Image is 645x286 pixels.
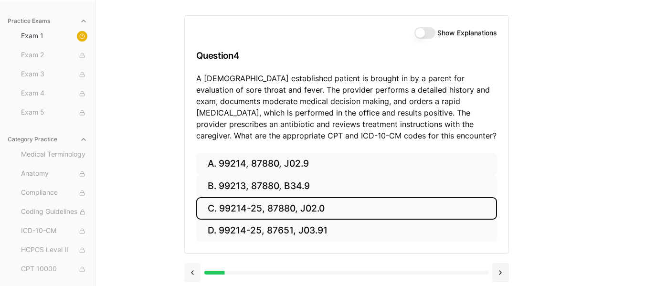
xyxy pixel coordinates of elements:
button: ICD-10-CM [17,223,91,239]
button: Category Practice [4,132,91,147]
button: Compliance [17,185,91,201]
button: B. 99213, 87880, B34.9 [196,175,497,198]
span: Coding Guidelines [21,207,87,217]
button: Coding Guidelines [17,204,91,220]
span: Medical Terminology [21,149,87,160]
button: D. 99214-25, 87651, J03.91 [196,220,497,242]
h3: Question 4 [196,42,497,70]
span: ICD-10-CM [21,226,87,236]
button: Exam 2 [17,48,91,63]
span: Anatomy [21,169,87,179]
span: Compliance [21,188,87,198]
label: Show Explanations [437,30,497,36]
button: Exam 4 [17,86,91,101]
span: HCPCS Level II [21,245,87,255]
span: Exam 4 [21,88,87,99]
span: Exam 3 [21,69,87,80]
button: Medical Terminology [17,147,91,162]
button: Exam 1 [17,29,91,44]
button: Anatomy [17,166,91,181]
button: HCPCS Level II [17,243,91,258]
button: Practice Exams [4,13,91,29]
span: Exam 2 [21,50,87,61]
span: Exam 1 [21,31,87,42]
button: Exam 3 [17,67,91,82]
span: CPT 10000 [21,264,87,275]
button: Exam 5 [17,105,91,120]
p: A [DEMOGRAPHIC_DATA] established patient is brought in by a parent for evaluation of sore throat ... [196,73,497,141]
span: Exam 5 [21,107,87,118]
button: C. 99214-25, 87880, J02.0 [196,197,497,220]
button: CPT 10000 [17,262,91,277]
button: A. 99214, 87880, J02.9 [196,153,497,175]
